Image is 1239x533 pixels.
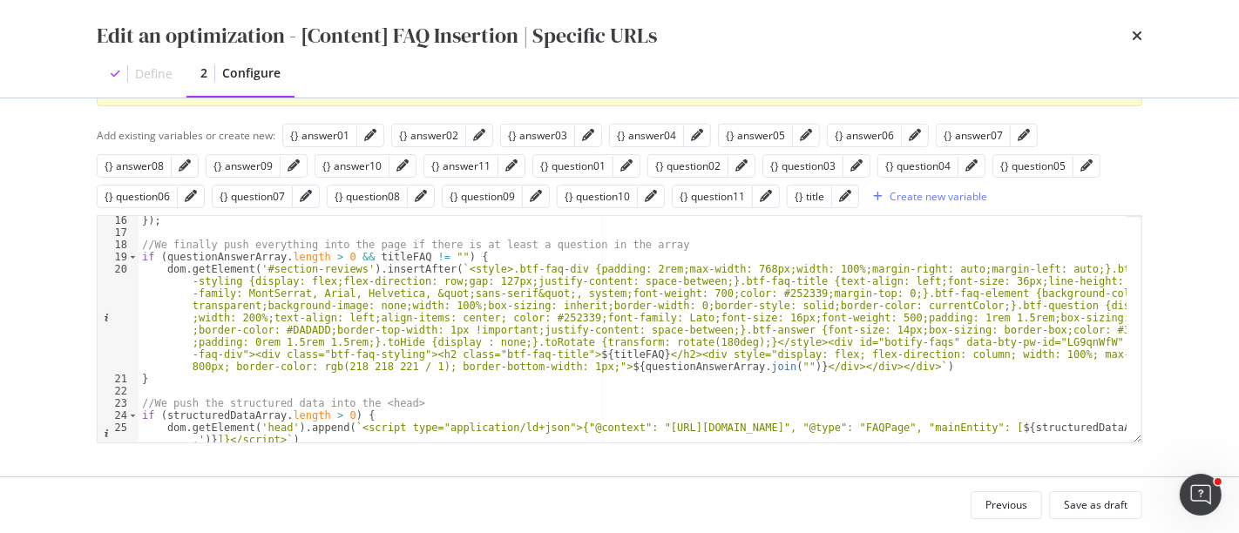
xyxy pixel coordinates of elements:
div: {} question08 [335,189,400,204]
button: {} answer10 [322,156,382,177]
div: {} answer06 [835,128,894,143]
div: pencil [364,129,376,141]
div: {} question05 [1000,159,1066,173]
button: {} question02 [655,156,721,177]
div: pencil [415,190,427,202]
span: Info, read annotations row 25 [98,422,113,434]
div: times [1132,21,1142,51]
button: {} question07 [220,186,285,207]
div: {} answer04 [617,128,676,143]
button: {} answer11 [431,156,491,177]
span: Info, read annotations row 20 [98,263,113,275]
div: pencil [300,190,312,202]
div: 24 [98,409,139,422]
button: {} question11 [680,186,745,207]
div: 23 [98,397,139,409]
div: {} answer02 [399,128,458,143]
button: {} title [795,186,824,207]
button: Save as draft [1049,491,1142,519]
div: pencil [530,190,542,202]
button: Create new variable [866,183,987,211]
div: {} question10 [565,189,630,204]
div: Edit an optimization - [Content] FAQ Insertion | Specific URLs [97,21,657,51]
iframe: Intercom live chat [1180,474,1222,516]
div: pencil [396,159,409,172]
div: Create new variable [890,189,987,204]
div: Add existing variables or create new: [97,128,275,143]
button: {} answer05 [726,125,785,146]
div: 2 [200,64,207,82]
span: Toggle code folding, rows 19 through 21 [128,251,138,263]
div: 25 [98,422,139,446]
div: {} question09 [450,189,515,204]
div: {} answer11 [431,159,491,173]
div: 17 [98,226,139,239]
div: {} question02 [655,159,721,173]
div: pencil [1018,129,1030,141]
button: {} answer07 [944,125,1003,146]
div: pencil [850,159,863,172]
div: {} answer07 [944,128,1003,143]
div: {} question03 [770,159,836,173]
div: pencil [179,159,191,172]
button: {} question01 [540,156,606,177]
div: {} question04 [885,159,951,173]
div: pencil [760,190,772,202]
div: 16 [98,214,139,226]
div: Save as draft [1064,497,1127,512]
button: {} question06 [105,186,170,207]
div: 20 [98,263,139,373]
div: pencil [800,129,812,141]
button: {} question10 [565,186,630,207]
div: {} answer03 [508,128,567,143]
div: 18 [98,239,139,251]
button: {} question03 [770,156,836,177]
div: pencil [691,129,703,141]
span: Toggle code folding, rows 24 through 26 [128,409,138,422]
div: pencil [735,159,748,172]
div: pencil [1080,159,1093,172]
div: 22 [98,385,139,397]
button: Previous [971,491,1042,519]
div: Define [135,65,173,83]
button: {} answer02 [399,125,458,146]
div: {} question11 [680,189,745,204]
button: {} answer04 [617,125,676,146]
div: {} question07 [220,189,285,204]
div: {} question01 [540,159,606,173]
div: pencil [288,159,300,172]
button: {} question04 [885,156,951,177]
button: {} answer01 [290,125,349,146]
div: {} question06 [105,189,170,204]
div: 19 [98,251,139,263]
div: pencil [620,159,633,172]
div: pencil [473,129,485,141]
button: {} answer03 [508,125,567,146]
div: {} answer10 [322,159,382,173]
button: {} answer06 [835,125,894,146]
button: {} answer08 [105,156,164,177]
div: 21 [98,373,139,385]
div: {} answer08 [105,159,164,173]
div: pencil [909,129,921,141]
button: {} question08 [335,186,400,207]
div: {} answer01 [290,128,349,143]
div: pencil [505,159,518,172]
div: pencil [839,190,851,202]
div: {} answer05 [726,128,785,143]
button: {} question05 [1000,156,1066,177]
div: pencil [185,190,197,202]
button: {} answer09 [213,156,273,177]
div: pencil [582,129,594,141]
div: pencil [965,159,978,172]
button: {} question09 [450,186,515,207]
div: {} title [795,189,824,204]
div: pencil [645,190,657,202]
div: {} answer09 [213,159,273,173]
div: Configure [222,64,281,82]
div: Previous [985,497,1027,512]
